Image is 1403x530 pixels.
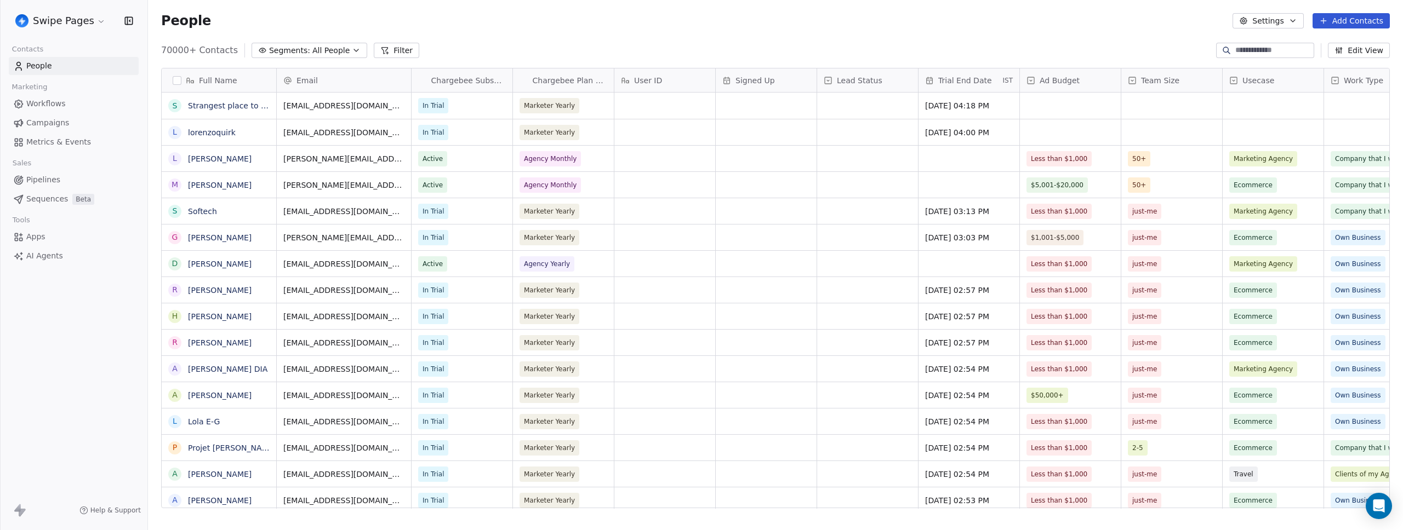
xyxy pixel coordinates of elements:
[520,17,528,144] img: Chargebee
[283,364,404,375] span: [EMAIL_ADDRESS][DOMAIN_NAME]
[925,469,1013,480] span: [DATE] 02:54 PM
[423,364,444,375] span: In Trial
[524,232,575,243] span: Marketer Yearly
[188,312,252,321] a: [PERSON_NAME]
[269,45,310,56] span: Segments:
[614,68,715,92] div: User ID
[418,17,427,144] img: Chargebee
[524,442,575,453] span: Marketer Yearly
[15,14,28,27] img: user_01J93QE9VH11XXZQZDP4TWZEES.jpg
[1031,180,1083,191] span: $5,001-$20,000
[533,75,607,86] span: Chargebee Plan Name
[7,79,52,95] span: Marketing
[1233,13,1303,28] button: Settings
[9,95,139,113] a: Workflows
[188,101,505,110] a: Strangest place to put a slot machine >>> [URL][DOMAIN_NAME] <<< 59618309
[925,390,1013,401] span: [DATE] 02:54 PM
[1335,232,1381,243] span: Own Business
[188,417,220,426] a: Lola E-G
[283,206,404,217] span: [EMAIL_ADDRESS][DOMAIN_NAME]
[283,469,404,480] span: [EMAIL_ADDRESS][DOMAIN_NAME]
[188,286,252,295] a: [PERSON_NAME]
[1121,68,1222,92] div: Team Size
[1031,469,1087,480] span: Less than $1,000
[524,469,575,480] span: Marketer Yearly
[296,75,318,86] span: Email
[423,416,444,427] span: In Trial
[26,117,69,129] span: Campaigns
[423,153,443,164] span: Active
[735,75,775,86] span: Signed Up
[925,442,1013,453] span: [DATE] 02:54 PM
[188,233,252,242] a: [PERSON_NAME]
[188,128,236,137] a: lorenzoquirk
[90,506,141,515] span: Help & Support
[919,68,1019,92] div: Trial End DateIST
[1234,442,1273,453] span: Ecommerce
[1031,337,1087,348] span: Less than $1,000
[172,389,178,401] div: A
[423,100,444,111] span: In Trial
[172,179,178,191] div: M
[188,154,252,163] a: [PERSON_NAME]
[188,181,252,189] a: [PERSON_NAME]
[26,60,52,72] span: People
[1234,153,1293,164] span: Marketing Agency
[1132,364,1157,375] span: just-me
[837,75,882,86] span: Lead Status
[925,364,1013,375] span: [DATE] 02:54 PM
[1335,337,1381,348] span: Own Business
[1234,285,1273,296] span: Ecommerce
[162,93,277,509] div: grid
[1031,416,1087,427] span: Less than $1,000
[634,75,662,86] span: User ID
[1031,495,1087,506] span: Less than $1,000
[925,100,1013,111] span: [DATE] 04:18 PM
[162,68,276,92] div: Full Name
[173,205,178,217] div: S
[188,496,252,505] a: [PERSON_NAME]
[1234,206,1293,217] span: Marketing Agency
[172,363,178,375] div: A
[1223,68,1324,92] div: Usecase
[172,310,178,322] div: H
[925,416,1013,427] span: [DATE] 02:54 PM
[1132,232,1157,243] span: just-me
[524,390,575,401] span: Marketer Yearly
[1344,75,1383,86] span: Work Type
[1002,76,1013,85] span: IST
[188,391,252,400] a: [PERSON_NAME]
[1335,285,1381,296] span: Own Business
[283,390,404,401] span: [EMAIL_ADDRESS][DOMAIN_NAME]
[9,114,139,132] a: Campaigns
[423,180,443,191] span: Active
[1234,258,1293,269] span: Marketing Agency
[1242,75,1274,86] span: Usecase
[173,100,178,112] div: S
[1234,180,1273,191] span: Ecommerce
[283,495,404,506] span: [EMAIL_ADDRESS][DOMAIN_NAME]
[1031,232,1079,243] span: $1,001-$5,000
[9,228,139,246] a: Apps
[925,127,1013,138] span: [DATE] 04:00 PM
[188,207,217,216] a: Softech
[26,174,60,186] span: Pipelines
[9,133,139,151] a: Metrics & Events
[412,68,512,92] div: ChargebeeChargebee Subscription Status
[925,206,1013,217] span: [DATE] 03:13 PM
[283,100,404,111] span: [EMAIL_ADDRESS][DOMAIN_NAME]
[374,43,419,58] button: Filter
[431,75,506,86] span: Chargebee Subscription Status
[1335,364,1381,375] span: Own Business
[1132,285,1157,296] span: just-me
[172,494,178,506] div: A
[423,442,444,453] span: In Trial
[1132,258,1157,269] span: just-me
[283,180,404,191] span: [PERSON_NAME][EMAIL_ADDRESS][PERSON_NAME][DOMAIN_NAME]
[283,416,404,427] span: [EMAIL_ADDRESS][DOMAIN_NAME]
[173,416,177,427] div: L
[283,232,404,243] span: [PERSON_NAME][EMAIL_ADDRESS][DOMAIN_NAME]
[1031,206,1087,217] span: Less than $1,000
[283,311,404,322] span: [EMAIL_ADDRESS][DOMAIN_NAME]
[513,68,614,92] div: ChargebeeChargebee Plan Name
